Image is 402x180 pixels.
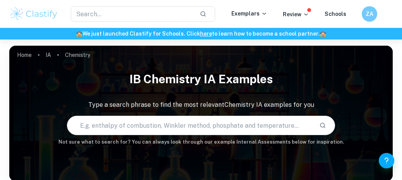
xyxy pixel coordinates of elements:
[231,9,267,18] p: Exemplars
[325,11,346,17] a: Schools
[9,6,58,22] img: Clastify logo
[9,138,393,146] h6: Not sure what to search for? You can always look through our example Internal Assessments below f...
[9,100,393,110] p: Type a search phrase to find the most relevant Chemistry IA examples for you
[283,10,309,19] p: Review
[2,29,400,38] h6: We just launched Clastify for Schools. Click to learn how to become a school partner.
[200,31,212,37] a: here
[320,31,326,37] span: 🏫
[9,67,393,91] h1: IB Chemistry IA examples
[71,6,194,22] input: Search...
[46,50,51,60] a: IA
[365,10,374,18] h6: ZA
[362,6,377,22] button: ZA
[76,31,82,37] span: 🏫
[379,153,394,168] button: Help and Feedback
[67,115,313,136] input: E.g. enthalpy of combustion, Winkler method, phosphate and temperature...
[65,51,90,59] p: Chemistry
[316,119,329,132] button: Search
[17,50,32,60] a: Home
